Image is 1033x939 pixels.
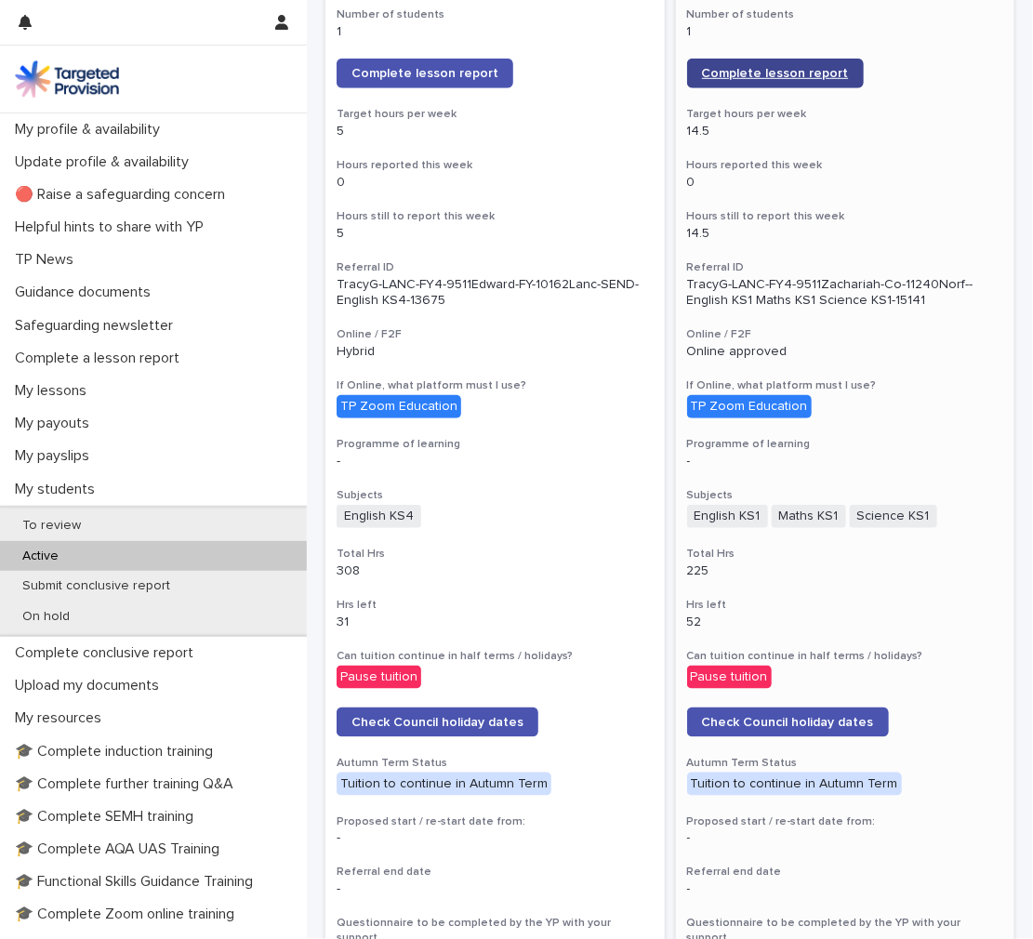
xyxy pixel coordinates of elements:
[337,547,654,562] h3: Total Hrs
[7,906,249,923] p: 🎓 Complete Zoom online training
[351,716,523,729] span: Check Council holiday dates
[337,598,654,613] h3: Hrs left
[337,158,654,173] h3: Hours reported this week
[7,609,85,625] p: On hold
[351,67,498,80] span: Complete lesson report
[7,218,219,236] p: Helpful hints to share with YP
[7,251,88,269] p: TP News
[7,578,185,594] p: Submit conclusive report
[687,226,1004,242] p: 14.5
[337,814,654,829] h3: Proposed start / re-start date from:
[337,277,654,309] p: TracyG-LANC-FY4-9511Edward-FY-10162Lanc-SEND-English KS4-13675
[7,382,101,400] p: My lessons
[7,121,175,139] p: My profile & availability
[337,124,654,139] p: 5
[687,395,812,418] div: TP Zoom Education
[337,344,654,360] p: Hybrid
[687,107,1004,122] h3: Target hours per week
[337,831,654,847] p: -
[702,67,849,80] span: Complete lesson report
[337,708,538,737] a: Check Council holiday dates
[7,481,110,498] p: My students
[7,677,174,694] p: Upload my documents
[337,7,654,22] h3: Number of students
[7,447,104,465] p: My payslips
[337,649,654,664] h3: Can tuition continue in half terms / holidays?
[7,518,96,534] p: To review
[687,831,1004,847] p: -
[337,505,421,528] span: English KS4
[7,743,228,760] p: 🎓 Complete induction training
[687,814,1004,829] h3: Proposed start / re-start date from:
[687,708,889,737] a: Check Council holiday dates
[687,866,1004,880] h3: Referral end date
[337,226,654,242] p: 5
[7,775,248,793] p: 🎓 Complete further training Q&A
[687,209,1004,224] h3: Hours still to report this week
[772,505,846,528] span: Maths KS1
[687,59,864,88] a: Complete lesson report
[687,24,1004,40] p: 1
[7,808,208,826] p: 🎓 Complete SEMH training
[687,327,1004,342] h3: Online / F2F
[687,505,768,528] span: English KS1
[337,175,654,191] p: 0
[337,666,421,689] div: Pause tuition
[687,488,1004,503] h3: Subjects
[702,716,874,729] span: Check Council holiday dates
[687,649,1004,664] h3: Can tuition continue in half terms / holidays?
[687,454,1004,469] p: -
[687,7,1004,22] h3: Number of students
[337,454,654,469] p: -
[687,563,1004,579] p: 225
[337,882,654,898] p: -
[7,840,234,858] p: 🎓 Complete AQA UAS Training
[337,488,654,503] h3: Subjects
[337,59,513,88] a: Complete lesson report
[687,547,1004,562] h3: Total Hrs
[687,158,1004,173] h3: Hours reported this week
[7,709,116,727] p: My resources
[687,666,772,689] div: Pause tuition
[687,598,1004,613] h3: Hrs left
[687,615,1004,630] p: 52
[337,107,654,122] h3: Target hours per week
[687,260,1004,275] h3: Referral ID
[337,563,654,579] p: 308
[337,395,461,418] div: TP Zoom Education
[7,350,194,367] p: Complete a lesson report
[687,277,1004,309] p: TracyG-LANC-FY4-9511Zachariah-Co-11240Norf--English KS1 Maths KS1 Science KS1-15141
[7,644,208,662] p: Complete conclusive report
[337,24,654,40] p: 1
[687,437,1004,452] h3: Programme of learning
[850,505,937,528] span: Science KS1
[687,124,1004,139] p: 14.5
[687,378,1004,393] h3: If Online, what platform must I use?
[337,260,654,275] h3: Referral ID
[7,284,166,301] p: Guidance documents
[7,153,204,171] p: Update profile & availability
[687,175,1004,191] p: 0
[337,773,551,796] div: Tuition to continue in Autumn Term
[337,209,654,224] h3: Hours still to report this week
[7,317,188,335] p: Safeguarding newsletter
[337,756,654,771] h3: Autumn Term Status
[7,186,240,204] p: 🔴 Raise a safeguarding concern
[7,873,268,891] p: 🎓 Functional Skills Guidance Training
[7,549,73,564] p: Active
[337,437,654,452] h3: Programme of learning
[7,415,104,432] p: My payouts
[687,773,902,796] div: Tuition to continue in Autumn Term
[337,615,654,630] p: 31
[687,756,1004,771] h3: Autumn Term Status
[687,882,1004,898] p: -
[687,344,1004,360] p: Online approved
[337,866,654,880] h3: Referral end date
[337,327,654,342] h3: Online / F2F
[15,60,119,98] img: M5nRWzHhSzIhMunXDL62
[337,378,654,393] h3: If Online, what platform must I use?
